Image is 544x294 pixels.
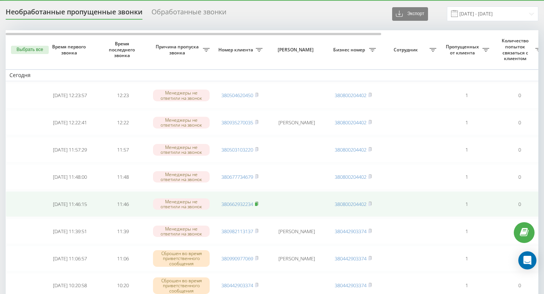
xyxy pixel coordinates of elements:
span: Сотрудник [383,47,430,53]
a: 380442903374 [335,282,366,289]
span: Номер клиента [217,47,256,53]
div: Open Intercom Messenger [518,251,536,269]
a: 380442903374 [335,228,366,235]
td: 11:06 [96,246,149,271]
a: 380800204402 [335,146,366,153]
span: Время последнего звонка [102,41,143,59]
td: [DATE] 11:39:51 [43,218,96,244]
span: Количество попыток связаться с клиентом [497,38,535,61]
div: Необработанные пропущенные звонки [6,8,142,20]
a: 380677734679 [221,173,253,180]
a: 380662932234 [221,201,253,207]
td: 1 [440,218,493,244]
td: 12:22 [96,110,149,136]
td: 11:48 [96,164,149,190]
td: 1 [440,110,493,136]
button: Экспорт [392,7,428,21]
td: [PERSON_NAME] [266,246,327,271]
td: 1 [440,191,493,217]
a: 380442903374 [221,282,253,289]
td: 11:39 [96,218,149,244]
td: 11:46 [96,191,149,217]
div: Обработанные звонки [151,8,226,20]
span: Пропущенных от клиента [444,44,482,56]
a: 380800204402 [335,119,366,126]
td: [PERSON_NAME] [266,110,327,136]
td: 12:23 [96,83,149,108]
button: Выбрать все [11,46,49,54]
td: 11:57 [96,137,149,162]
td: [DATE] 11:06:57 [43,246,96,271]
span: Причина пропуска звонка [153,44,203,56]
div: Сброшен во время приветственного сообщения [153,250,210,267]
span: [PERSON_NAME] [273,47,320,53]
td: [PERSON_NAME] [266,218,327,244]
div: Менеджеры не ответили на звонок [153,117,210,128]
a: 380504620450 [221,92,253,99]
div: Сброшен во время приветственного сообщения [153,277,210,294]
td: 1 [440,164,493,190]
a: 380800204402 [335,173,366,180]
a: 380990977069 [221,255,253,262]
td: 1 [440,246,493,271]
a: 380982113137 [221,228,253,235]
td: [DATE] 11:57:29 [43,137,96,162]
span: Время первого звонка [49,44,90,56]
div: Менеджеры не ответили на звонок [153,144,210,155]
div: Менеджеры не ответили на звонок [153,226,210,237]
td: [DATE] 12:22:41 [43,110,96,136]
div: Менеджеры не ответили на звонок [153,90,210,101]
td: [DATE] 11:46:15 [43,191,96,217]
span: Бизнес номер [331,47,369,53]
a: 380935270035 [221,119,253,126]
td: 1 [440,137,493,162]
a: 380800204402 [335,92,366,99]
a: 380800204402 [335,201,366,207]
a: 380503103220 [221,146,253,153]
td: 1 [440,83,493,108]
td: [DATE] 11:48:00 [43,164,96,190]
a: 380442903374 [335,255,366,262]
td: [DATE] 12:23:57 [43,83,96,108]
div: Менеджеры не ответили на звонок [153,171,210,183]
div: Менеджеры не ответили на звонок [153,198,210,210]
